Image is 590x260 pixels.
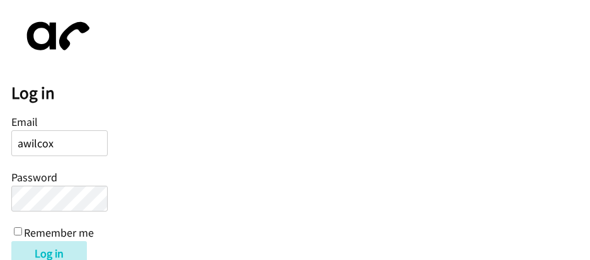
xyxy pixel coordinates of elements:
[11,11,99,61] img: aphone-8a226864a2ddd6a5e75d1ebefc011f4aa8f32683c2d82f3fb0802fe031f96514.svg
[11,82,590,104] h2: Log in
[11,115,38,129] label: Email
[24,225,94,240] label: Remember me
[11,170,57,184] label: Password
